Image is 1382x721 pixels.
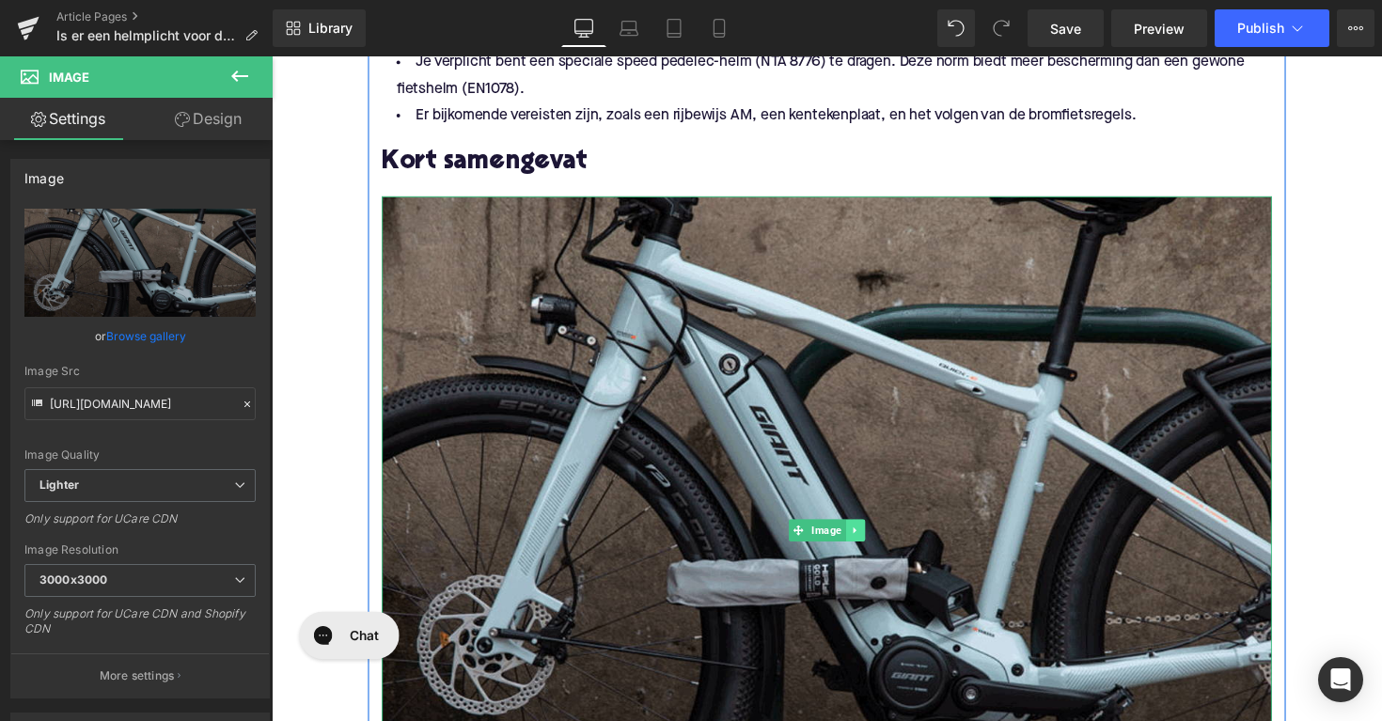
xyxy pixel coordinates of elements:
span: Image [549,475,588,497]
button: More [1337,9,1374,47]
a: Design [140,98,276,140]
a: Mobile [697,9,742,47]
b: 3000x3000 [39,572,107,587]
a: Preview [1111,9,1207,47]
a: Article Pages [56,9,273,24]
a: Tablet [652,9,697,47]
div: Image Quality [24,448,256,462]
button: Publish [1215,9,1329,47]
a: Browse gallery [106,320,186,353]
div: Only support for UCare CDN and Shopify CDN [24,606,256,649]
p: More settings [100,667,175,684]
span: Publish [1237,21,1284,36]
div: Only support for UCare CDN [24,511,256,539]
li: Er bijkomende vereisten zijn, zoals een rijbewijs AM, een kentekenplaat, en het volgen van de bro... [113,48,1025,75]
button: Redo [982,9,1020,47]
div: Image Resolution [24,543,256,556]
div: Open Intercom Messenger [1318,657,1363,702]
div: or [24,326,256,346]
div: Image [24,160,64,186]
b: Lighter [39,478,79,492]
a: New Library [273,9,366,47]
a: Desktop [561,9,606,47]
span: Preview [1134,19,1185,39]
h2: Kort samengevat [113,95,1025,124]
span: Library [308,20,353,37]
div: Image Src [24,365,256,378]
iframe: Gorgias live chat messenger [19,562,140,624]
a: Laptop [606,9,652,47]
span: Is er een helmplicht voor de elektrische fiets? [56,28,237,43]
button: Undo [937,9,975,47]
span: Image [49,70,89,85]
input: Link [24,387,256,420]
button: More settings [11,653,269,697]
span: Save [1050,19,1081,39]
a: Expand / Collapse [589,475,608,497]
